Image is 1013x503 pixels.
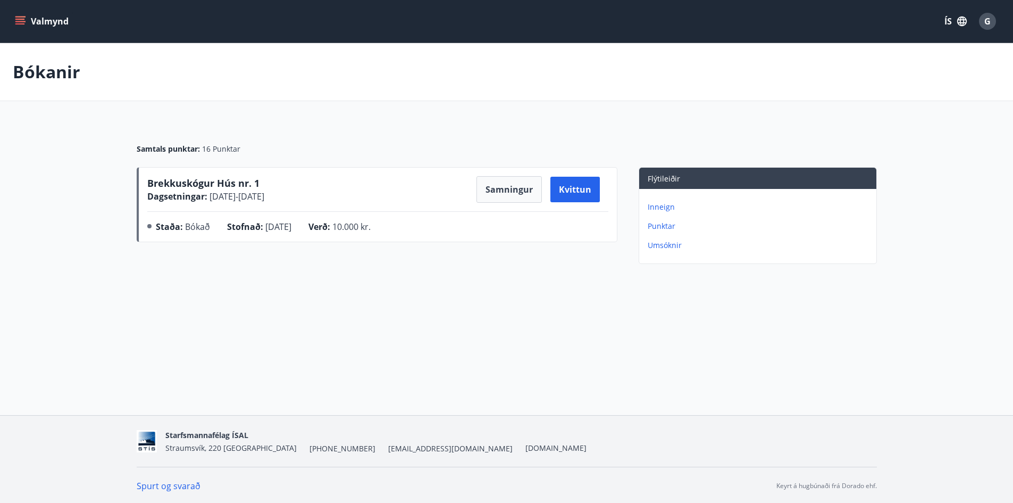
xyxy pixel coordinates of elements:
span: Starfsmannafélag ÍSAL [165,430,248,440]
p: Punktar [648,221,872,232]
span: Stofnað : [227,221,263,233]
span: G [984,15,991,27]
span: Straumsvík, 220 [GEOGRAPHIC_DATA] [165,443,297,453]
span: Bókað [185,221,210,233]
a: [DOMAIN_NAME] [525,443,587,453]
span: 16 Punktar [202,144,240,154]
span: [PHONE_NUMBER] [309,443,375,454]
button: ÍS [939,12,973,31]
span: Flýtileiðir [648,174,680,184]
p: Umsóknir [648,240,872,251]
span: Staða : [156,221,183,233]
span: Dagsetningar : [147,191,207,202]
button: Samningur [476,176,542,203]
img: xlMN6GowWzr8fvRllimA8ty6WLEggqOkqJPa3WXi.jpg [137,430,157,453]
button: Kvittun [550,177,600,202]
span: Brekkuskógur Hús nr. 1 [147,177,259,189]
p: Keyrt á hugbúnaði frá Dorado ehf. [776,481,877,491]
p: Inneign [648,202,872,212]
p: Bókanir [13,60,80,84]
span: [DATE] - [DATE] [207,191,264,202]
a: Spurt og svarað [137,480,200,492]
button: G [975,9,1000,34]
span: 10.000 kr. [332,221,371,233]
span: [EMAIL_ADDRESS][DOMAIN_NAME] [388,443,513,454]
button: menu [13,12,73,31]
span: Samtals punktar : [137,144,200,154]
span: Verð : [308,221,330,233]
span: [DATE] [265,221,291,233]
